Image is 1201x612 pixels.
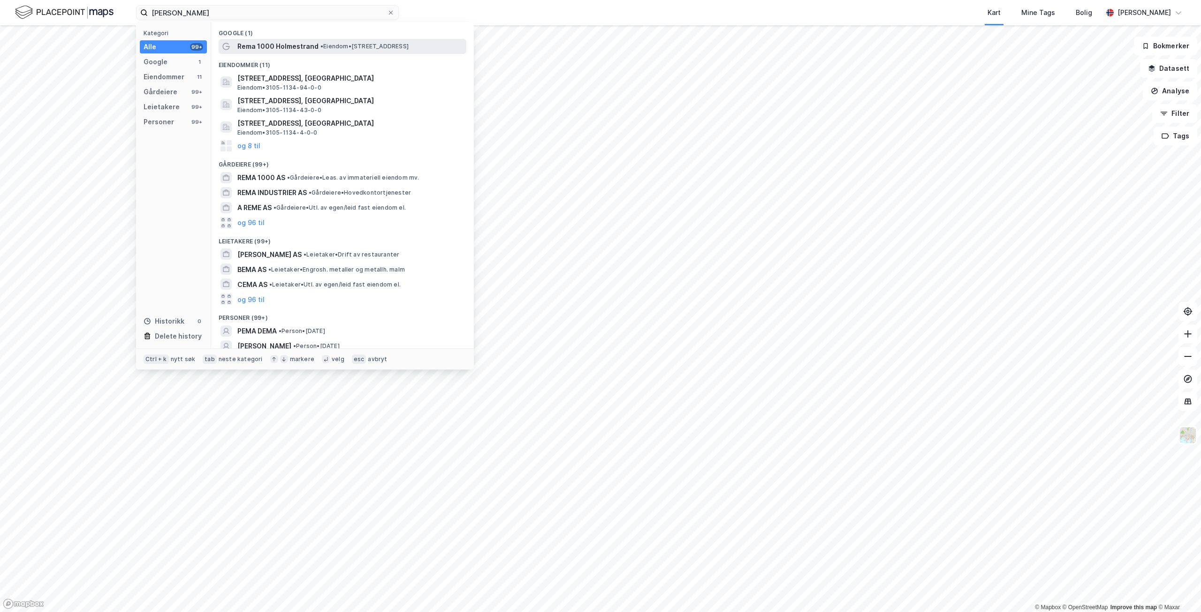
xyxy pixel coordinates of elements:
button: Tags [1154,127,1197,145]
div: 1 [196,58,203,66]
span: Gårdeiere • Utl. av egen/leid fast eiendom el. [274,204,406,212]
div: Personer [144,116,174,128]
span: [PERSON_NAME] [237,340,291,352]
button: Analyse [1143,82,1197,100]
div: Eiendommer [144,71,184,83]
span: Leietaker • Utl. av egen/leid fast eiendom el. [269,281,401,288]
div: [PERSON_NAME] [1117,7,1171,18]
span: • [274,204,276,211]
span: Leietaker • Engrosh. metaller og metallh. malm [268,266,405,273]
button: Bokmerker [1134,37,1197,55]
span: Eiendom • 3105-1134-4-0-0 [237,129,318,136]
span: A REME AS [237,202,272,213]
span: • [293,342,296,349]
div: Eiendommer (11) [211,54,474,71]
div: Historikk [144,316,184,327]
span: [STREET_ADDRESS], [GEOGRAPHIC_DATA] [237,118,463,129]
div: 0 [196,317,203,325]
span: Eiendom • 3105-1134-43-0-0 [237,106,321,114]
div: Mine Tags [1021,7,1055,18]
a: Mapbox homepage [3,598,44,609]
div: Bolig [1076,7,1092,18]
div: Kart [988,7,1001,18]
a: Mapbox [1035,604,1061,611]
button: Datasett [1140,59,1197,78]
div: Leietakere (99+) [211,230,474,247]
span: Rema 1000 Holmestrand [237,41,319,52]
button: og 96 til [237,217,265,228]
span: [STREET_ADDRESS], [GEOGRAPHIC_DATA] [237,95,463,106]
span: [STREET_ADDRESS], [GEOGRAPHIC_DATA] [237,73,463,84]
span: • [279,327,281,334]
iframe: Chat Widget [1154,567,1201,612]
div: 99+ [190,43,203,51]
div: Personer (99+) [211,307,474,324]
span: PEMA DEMA [237,325,277,337]
div: esc [352,355,366,364]
img: Z [1179,426,1197,444]
span: • [269,281,272,288]
img: logo.f888ab2527a4732fd821a326f86c7f29.svg [15,4,114,21]
div: 99+ [190,118,203,126]
span: BEMA AS [237,264,266,275]
span: REMA INDUSTRIER AS [237,187,307,198]
div: Ctrl + k [144,355,169,364]
button: Filter [1152,104,1197,123]
input: Søk på adresse, matrikkel, gårdeiere, leietakere eller personer [148,6,387,20]
div: 99+ [190,88,203,96]
div: avbryt [368,355,387,363]
span: • [304,251,306,258]
a: Improve this map [1110,604,1157,611]
span: Leietaker • Drift av restauranter [304,251,399,258]
div: markere [290,355,314,363]
span: • [320,43,323,50]
span: Person • [DATE] [293,342,340,350]
div: Kontrollprogram for chat [1154,567,1201,612]
a: OpenStreetMap [1063,604,1108,611]
span: Eiendom • 3105-1134-94-0-0 [237,84,321,91]
span: CEMA AS [237,279,267,290]
div: Gårdeiere (99+) [211,153,474,170]
span: • [268,266,271,273]
div: 11 [196,73,203,81]
span: Eiendom • [STREET_ADDRESS] [320,43,409,50]
div: Kategori [144,30,207,37]
div: Alle [144,41,156,53]
button: og 8 til [237,140,260,151]
span: • [287,174,290,181]
div: Gårdeiere [144,86,177,98]
div: Google [144,56,167,68]
div: 99+ [190,103,203,111]
div: Delete history [155,331,202,342]
button: og 96 til [237,294,265,305]
span: REMA 1000 AS [237,172,285,183]
div: nytt søk [171,355,196,363]
div: Leietakere [144,101,180,113]
div: neste kategori [219,355,263,363]
div: tab [203,355,217,364]
span: Gårdeiere • Leas. av immateriell eiendom mv. [287,174,419,181]
div: Google (1) [211,22,474,39]
span: [PERSON_NAME] AS [237,249,302,260]
span: Person • [DATE] [279,327,325,335]
span: • [309,189,312,196]
span: Gårdeiere • Hovedkontortjenester [309,189,411,196]
div: velg [332,355,344,363]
